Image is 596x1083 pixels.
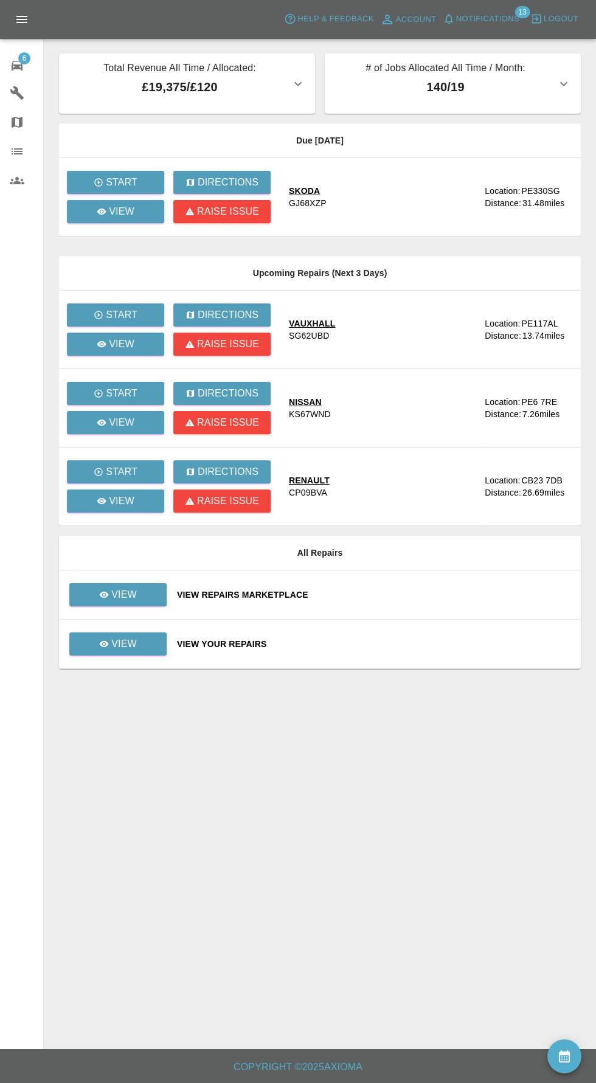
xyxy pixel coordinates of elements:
a: Account [377,10,440,29]
a: Location:CB23 7DBDistance:26.69miles [485,474,571,499]
span: Notifications [456,12,519,26]
div: PE330SG [521,185,560,197]
p: View [109,415,134,430]
button: Start [67,460,164,483]
div: KS67WND [289,408,331,420]
button: # of Jobs Allocated All Time / Month:140/19 [325,54,581,114]
div: Location: [485,396,520,408]
span: Help & Feedback [297,12,373,26]
p: 140 / 19 [334,78,556,96]
button: Help & Feedback [281,10,376,29]
div: Location: [485,317,520,330]
span: 6 [18,52,30,64]
button: Logout [527,10,581,29]
p: View [109,494,134,508]
p: Start [106,386,137,401]
p: Total Revenue All Time / Allocated: [69,61,291,78]
div: CB23 7DB [521,474,562,486]
button: Raise issue [173,411,271,434]
h6: Copyright © 2025 Axioma [10,1059,586,1076]
span: Account [396,13,437,27]
div: 7.26 miles [522,408,571,420]
span: 13 [515,6,530,18]
button: availability [547,1039,581,1073]
p: Start [106,308,137,322]
a: Location:PE117ALDistance:13.74miles [485,317,571,342]
div: PE6 7RE [521,396,557,408]
p: View [111,637,137,651]
button: Directions [173,382,271,405]
button: Notifications [440,10,522,29]
button: Start [67,382,164,405]
div: Location: [485,474,520,486]
button: Open drawer [7,5,36,34]
p: # of Jobs Allocated All Time / Month: [334,61,556,78]
div: Distance: [485,486,521,499]
div: 31.48 miles [522,197,571,209]
div: NISSAN [289,396,331,408]
div: CP09BVA [289,486,327,499]
a: SKODAGJ68XZP [289,185,475,209]
a: Location:PE6 7REDistance:7.26miles [485,396,571,420]
div: 26.69 miles [522,486,571,499]
button: Raise issue [173,333,271,356]
div: PE117AL [521,317,558,330]
div: Distance: [485,408,521,420]
p: Raise issue [197,415,259,430]
p: Directions [198,465,258,479]
div: Distance: [485,197,521,209]
p: Directions [198,175,258,190]
a: View [69,583,167,606]
a: View Repairs Marketplace [177,589,571,601]
p: Raise issue [197,337,259,351]
button: Start [67,303,164,327]
th: All Repairs [59,536,581,570]
th: Due [DATE] [59,123,581,158]
a: Location:PE330SGDistance:31.48miles [485,185,571,209]
p: Raise issue [197,204,259,219]
button: Directions [173,171,271,194]
div: SKODA [289,185,327,197]
div: SG62UBD [289,330,329,342]
p: View [109,204,134,219]
a: NISSANKS67WND [289,396,475,420]
button: Total Revenue All Time / Allocated:£19,375/£120 [59,54,315,114]
p: View [111,587,137,602]
a: View [67,490,164,513]
a: View [67,411,164,434]
a: View [69,589,167,599]
a: View [69,638,167,648]
th: Upcoming Repairs (Next 3 Days) [59,256,581,291]
button: Directions [173,303,271,327]
p: Start [106,175,137,190]
div: Location: [485,185,520,197]
p: £19,375 / £120 [69,78,291,96]
div: 13.74 miles [522,330,571,342]
div: GJ68XZP [289,197,327,209]
p: Raise issue [197,494,259,508]
button: Raise issue [173,200,271,223]
a: VAUXHALLSG62UBD [289,317,475,342]
a: RENAULTCP09BVA [289,474,475,499]
div: RENAULT [289,474,330,486]
p: Directions [198,308,258,322]
p: Directions [198,386,258,401]
a: View [67,200,164,223]
p: View [109,337,134,351]
button: Directions [173,460,271,483]
button: Start [67,171,164,194]
span: Logout [544,12,578,26]
div: VAUXHALL [289,317,335,330]
button: Raise issue [173,490,271,513]
div: Distance: [485,330,521,342]
a: View Your Repairs [177,638,571,650]
a: View [69,632,167,656]
a: View [67,333,164,356]
p: Start [106,465,137,479]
